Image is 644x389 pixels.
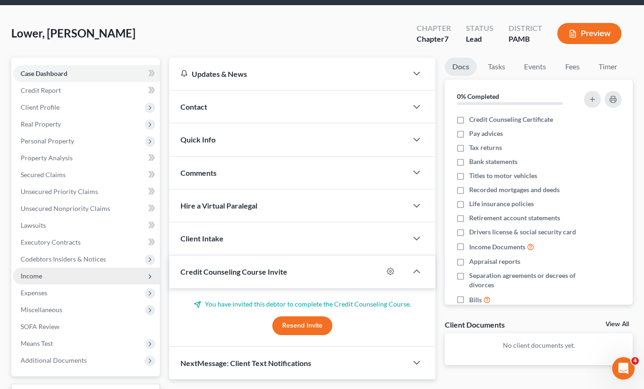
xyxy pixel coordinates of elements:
[13,183,160,200] a: Unsecured Priority Claims
[180,69,397,79] div: Updates & News
[21,103,60,111] span: Client Profile
[469,129,503,138] span: Pay advices
[612,357,635,380] iframe: Intercom live chat
[21,255,106,263] span: Codebtors Insiders & Notices
[469,242,525,252] span: Income Documents
[21,154,73,162] span: Property Analysis
[21,339,53,347] span: Means Test
[11,26,135,40] span: Lower, [PERSON_NAME]
[445,320,505,329] div: Client Documents
[469,143,502,152] span: Tax returns
[466,34,494,45] div: Lead
[13,234,160,251] a: Executory Contracts
[509,23,542,34] div: District
[469,227,576,237] span: Drivers license & social security card
[21,69,67,77] span: Case Dashboard
[272,316,332,335] button: Resend Invite
[469,185,560,194] span: Recorded mortgages and deeds
[21,322,60,330] span: SOFA Review
[517,58,554,76] a: Events
[21,171,66,179] span: Secured Claims
[21,204,110,212] span: Unsecured Nonpriority Claims
[21,221,46,229] span: Lawsuits
[180,168,217,177] span: Comments
[417,34,451,45] div: Chapter
[180,299,425,309] p: You have invited this debtor to complete the Credit Counseling Course.
[13,150,160,166] a: Property Analysis
[469,157,517,166] span: Bank statements
[631,357,639,365] span: 4
[180,135,216,144] span: Quick Info
[21,289,47,297] span: Expenses
[469,295,482,305] span: Bills
[557,58,587,76] a: Fees
[469,271,577,290] span: Separation agreements or decrees of divorces
[466,23,494,34] div: Status
[469,199,534,209] span: Life insurance policies
[469,171,537,180] span: Titles to motor vehicles
[180,359,311,367] span: NextMessage: Client Text Notifications
[21,120,61,128] span: Real Property
[480,58,513,76] a: Tasks
[445,58,477,76] a: Docs
[509,34,542,45] div: PAMB
[180,267,287,276] span: Credit Counseling Course Invite
[606,321,629,328] a: View All
[21,86,61,94] span: Credit Report
[21,356,87,364] span: Additional Documents
[180,201,257,210] span: Hire a Virtual Paralegal
[557,23,622,44] button: Preview
[469,213,560,223] span: Retirement account statements
[457,92,499,100] strong: 0% Completed
[13,200,160,217] a: Unsecured Nonpriority Claims
[13,65,160,82] a: Case Dashboard
[21,137,74,145] span: Personal Property
[21,272,42,280] span: Income
[180,234,224,243] span: Client Intake
[21,187,98,195] span: Unsecured Priority Claims
[444,34,449,43] span: 7
[13,318,160,335] a: SOFA Review
[13,166,160,183] a: Secured Claims
[21,306,62,314] span: Miscellaneous
[417,23,451,34] div: Chapter
[180,102,207,111] span: Contact
[21,238,81,246] span: Executory Contracts
[469,257,520,266] span: Appraisal reports
[13,217,160,234] a: Lawsuits
[591,58,625,76] a: Timer
[13,82,160,99] a: Credit Report
[469,115,553,124] span: Credit Counseling Certificate
[452,341,625,350] p: No client documents yet.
